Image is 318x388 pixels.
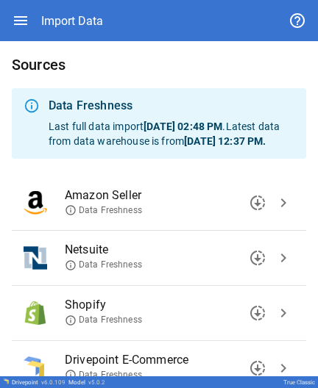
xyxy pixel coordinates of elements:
span: v 6.0.109 [41,379,66,386]
span: downloading [249,304,266,322]
div: Model [68,379,105,386]
span: v 5.0.2 [88,379,105,386]
span: chevron_right [275,249,292,267]
span: downloading [249,359,266,377]
div: Drivepoint [12,379,66,386]
span: Data Freshness [65,204,142,217]
span: Amazon Seller [65,187,271,204]
span: Data Freshness [65,314,142,326]
div: Import Data [41,14,103,28]
b: [DATE] 02:48 PM [144,121,222,132]
span: chevron_right [275,304,292,322]
div: True Classic [283,379,315,386]
span: chevron_right [275,359,292,377]
span: Data Freshness [65,369,142,381]
p: Last full data import . Latest data from data warehouse is from [49,119,294,148]
span: Drivepoint E-Commerce [65,351,271,369]
h6: Sources [12,53,306,76]
div: Data Freshness [49,97,294,115]
img: Shopify [24,301,47,325]
span: Data Freshness [65,259,142,271]
span: downloading [249,249,266,267]
img: Amazon Seller [24,191,47,215]
span: Netsuite [65,241,271,259]
span: Shopify [65,296,271,314]
span: chevron_right [275,194,292,212]
img: Drivepoint E-Commerce [24,356,44,380]
img: Drivepoint [3,378,9,384]
b: [DATE] 12:37 PM . [184,135,266,147]
img: Netsuite [24,246,47,270]
span: downloading [249,194,266,212]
